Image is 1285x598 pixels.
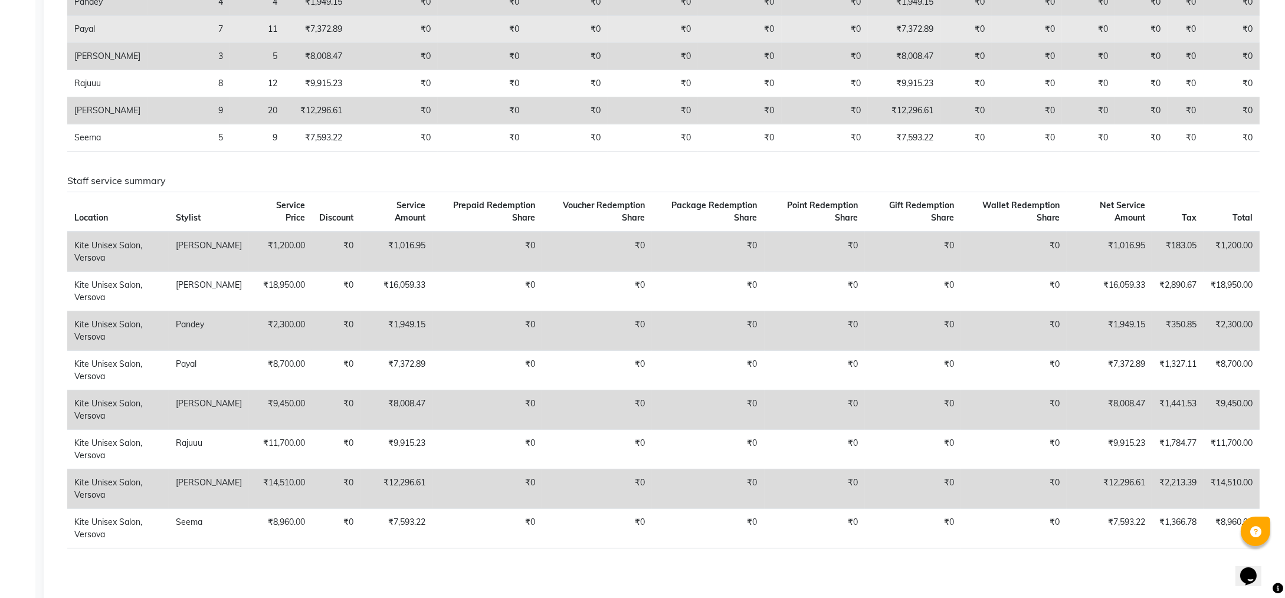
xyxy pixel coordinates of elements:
[608,43,698,70] td: ₹0
[542,271,652,311] td: ₹0
[1204,508,1260,548] td: ₹8,960.00
[249,429,312,469] td: ₹11,700.00
[74,212,108,223] span: Location
[982,200,1060,223] span: Wallet Redemption Share
[312,469,360,508] td: ₹0
[1168,97,1203,124] td: ₹0
[1115,70,1168,97] td: ₹0
[542,508,652,548] td: ₹0
[438,124,526,152] td: ₹0
[961,311,1067,350] td: ₹0
[67,43,147,70] td: [PERSON_NAME]
[395,200,425,223] span: Service Amount
[1067,311,1152,350] td: ₹1,949.15
[698,43,782,70] td: ₹0
[249,311,312,350] td: ₹2,300.00
[249,390,312,429] td: ₹9,450.00
[147,124,230,152] td: 5
[782,97,868,124] td: ₹0
[652,232,765,272] td: ₹0
[1168,124,1203,152] td: ₹0
[230,70,284,97] td: 12
[360,469,432,508] td: ₹12,296.61
[1067,232,1152,272] td: ₹1,016.95
[865,429,961,469] td: ₹0
[782,70,868,97] td: ₹0
[698,70,782,97] td: ₹0
[652,469,765,508] td: ₹0
[1152,311,1204,350] td: ₹350.85
[1204,16,1260,43] td: ₹0
[249,469,312,508] td: ₹14,510.00
[147,70,230,97] td: 8
[608,16,698,43] td: ₹0
[1067,508,1152,548] td: ₹7,593.22
[67,508,169,548] td: Kite Unisex Salon, Versova
[940,97,992,124] td: ₹0
[1115,43,1168,70] td: ₹0
[865,311,961,350] td: ₹0
[868,43,940,70] td: ₹8,008.47
[438,70,526,97] td: ₹0
[765,508,866,548] td: ₹0
[349,124,438,152] td: ₹0
[1182,212,1197,223] span: Tax
[169,350,249,390] td: Payal
[782,43,868,70] td: ₹0
[67,271,169,311] td: Kite Unisex Salon, Versova
[1204,390,1260,429] td: ₹9,450.00
[147,97,230,124] td: 9
[176,212,201,223] span: Stylist
[1152,232,1204,272] td: ₹183.05
[67,70,147,97] td: Rajuuu
[438,43,526,70] td: ₹0
[868,124,940,152] td: ₹7,593.22
[169,469,249,508] td: [PERSON_NAME]
[652,311,765,350] td: ₹0
[249,508,312,548] td: ₹8,960.00
[542,390,652,429] td: ₹0
[865,271,961,311] td: ₹0
[961,508,1067,548] td: ₹0
[67,16,147,43] td: Payal
[312,429,360,469] td: ₹0
[526,97,607,124] td: ₹0
[992,70,1062,97] td: ₹0
[349,70,438,97] td: ₹0
[284,124,349,152] td: ₹7,593.22
[67,232,169,272] td: Kite Unisex Salon, Versova
[284,97,349,124] td: ₹12,296.61
[147,16,230,43] td: 7
[1204,271,1260,311] td: ₹18,950.00
[865,232,961,272] td: ₹0
[940,124,992,152] td: ₹0
[360,350,432,390] td: ₹7,372.89
[67,469,169,508] td: Kite Unisex Salon, Versova
[432,469,542,508] td: ₹0
[67,97,147,124] td: [PERSON_NAME]
[432,350,542,390] td: ₹0
[542,429,652,469] td: ₹0
[432,390,542,429] td: ₹0
[1168,70,1203,97] td: ₹0
[992,16,1062,43] td: ₹0
[1204,469,1260,508] td: ₹14,510.00
[1204,43,1260,70] td: ₹0
[961,429,1067,469] td: ₹0
[1204,429,1260,469] td: ₹11,700.00
[961,350,1067,390] td: ₹0
[1152,271,1204,311] td: ₹2,890.67
[284,16,349,43] td: ₹7,372.89
[1115,16,1168,43] td: ₹0
[1067,469,1152,508] td: ₹12,296.61
[312,390,360,429] td: ₹0
[432,311,542,350] td: ₹0
[230,16,284,43] td: 11
[608,124,698,152] td: ₹0
[438,97,526,124] td: ₹0
[1204,97,1260,124] td: ₹0
[961,390,1067,429] td: ₹0
[432,508,542,548] td: ₹0
[526,124,607,152] td: ₹0
[312,508,360,548] td: ₹0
